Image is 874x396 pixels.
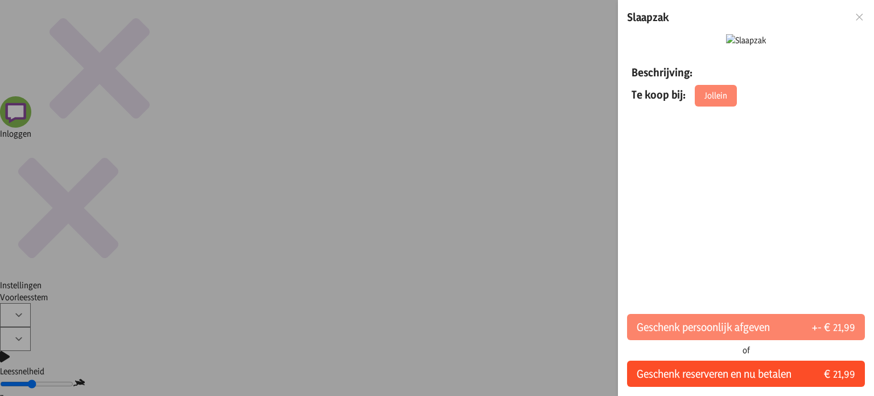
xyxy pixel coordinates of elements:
p: Beschrijving: [632,64,860,80]
span: Geschenk reserveren en nu betalen [637,366,791,382]
button: Geschenk reserveren en nu betalen€ 21,99 [627,361,865,387]
img: Slaapzak [726,34,766,46]
span: € 21,99 [824,366,855,382]
span: +- € 21,99 [812,319,855,335]
div: of [627,345,865,356]
h2: Slaapzak [627,9,669,25]
span: Geschenk persoonlijk afgeven [637,319,770,335]
a: Jollein [695,85,737,107]
span: Te koop bij: [632,88,686,101]
button: Geschenk persoonlijk afgeven+- € 21,99 [627,314,865,340]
